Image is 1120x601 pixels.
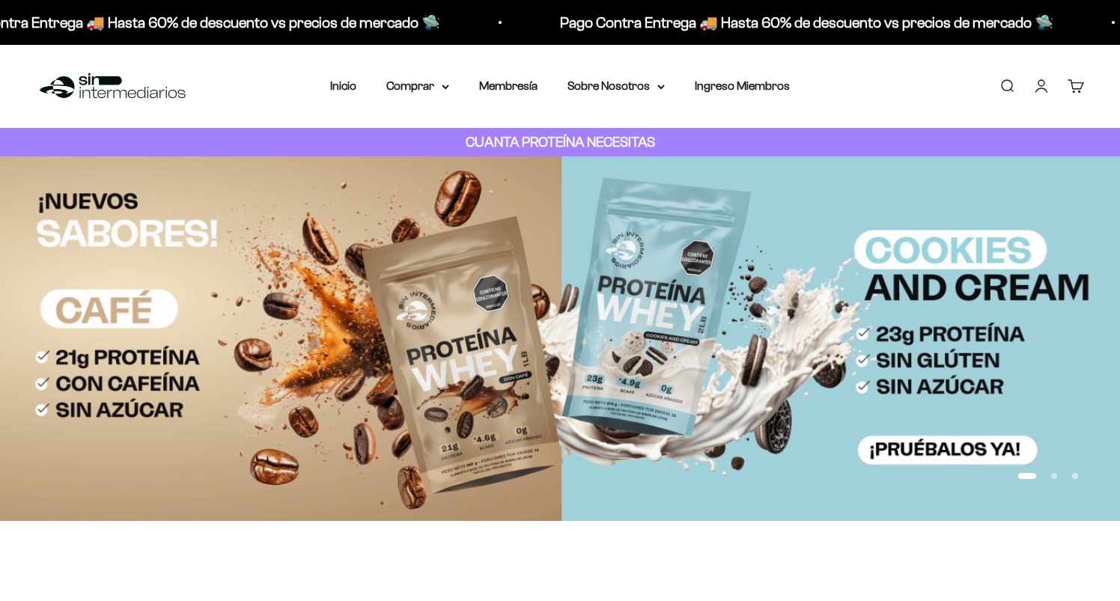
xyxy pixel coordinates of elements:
[330,79,356,92] a: Inicio
[466,134,655,150] strong: CUANTA PROTEÍNA NECESITAS
[386,76,449,96] summary: Comprar
[567,76,665,96] summary: Sobre Nosotros
[695,79,790,92] a: Ingreso Miembros
[398,10,891,34] p: Pago Contra Entrega 🚚 Hasta 60% de descuento vs precios de mercado 🛸
[479,79,538,92] a: Membresía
